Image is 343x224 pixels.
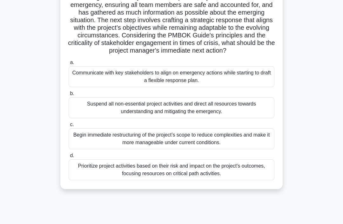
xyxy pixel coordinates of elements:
[70,60,74,65] span: a.
[70,91,74,96] span: b.
[69,97,274,118] div: Suspend all non-essential project activities and direct all resources towards understanding and m...
[70,153,74,158] span: d.
[69,128,274,149] div: Begin immediate restructuring of the project’s scope to reduce complexities and make it more mana...
[69,159,274,180] div: Prioritize project activities based on their risk and impact on the project's outcomes, focusing ...
[69,66,274,87] div: Communicate with key stakeholders to align on emergency actions while starting to draft a flexibl...
[70,122,74,127] span: c.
